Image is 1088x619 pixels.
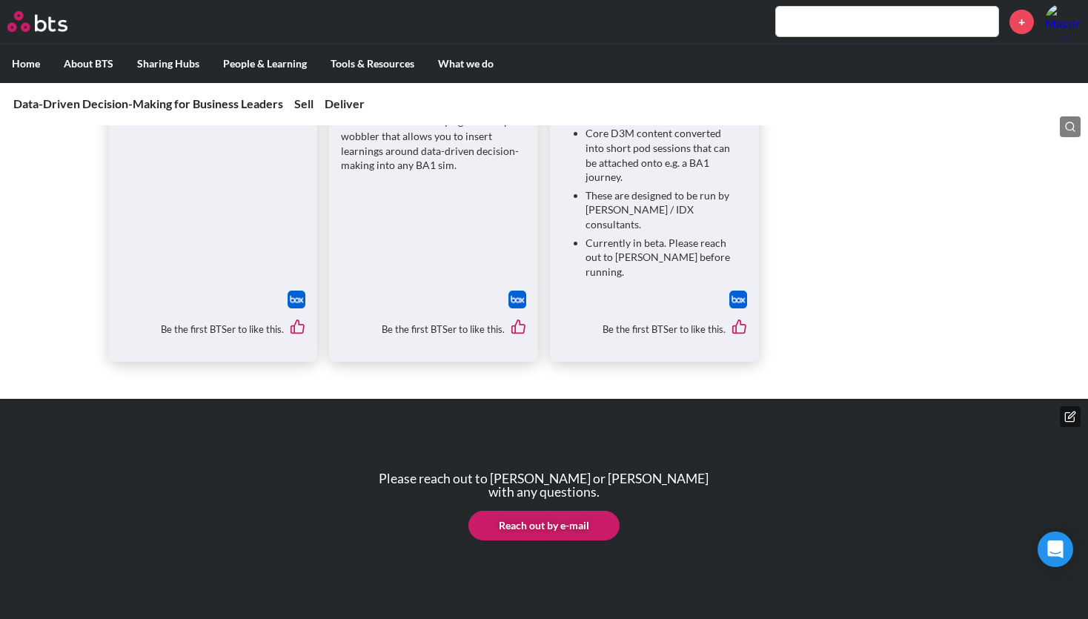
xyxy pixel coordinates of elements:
[319,44,426,83] label: Tools & Resources
[341,308,526,350] div: Be the first BTSer to like this.
[508,291,526,308] img: Box logo
[1009,10,1034,34] a: +
[294,96,314,110] a: Sell
[121,308,306,350] div: Be the first BTSer to like this.
[468,511,620,540] a: Reach out by e-mail
[586,236,735,279] li: Currently in beta. Please reach out to [PERSON_NAME] before running.
[13,96,283,110] a: Data-Driven Decision-Making for Business Leaders
[125,44,211,83] label: Sharing Hubs
[341,114,526,172] p: A modularized industry-agnostic super wobbler that allows you to insert learnings around data-dri...
[52,44,125,83] label: About BTS
[288,291,305,308] img: Box logo
[586,126,735,184] li: Core D3M content converted into short pod sessions that can be attached onto e.g. a BA1 journey.
[426,44,505,83] label: What we do
[288,291,305,308] a: Download file from Box
[562,308,747,350] div: Be the first BTSer to like this.
[325,96,365,110] a: Deliver
[7,11,95,32] a: Go home
[1045,4,1081,39] a: Profile
[1038,532,1073,567] div: Open Intercom Messenger
[1060,406,1081,427] button: Edit hero
[586,188,735,232] li: These are designed to be run by [PERSON_NAME] / IDX consultants.
[508,291,526,308] a: Download file from Box
[729,291,747,308] a: Download file from Box
[211,44,319,83] label: People & Learning
[7,11,67,32] img: BTS Logo
[1045,4,1081,39] img: Massimo Pernicone
[729,291,747,308] img: Box logo
[367,472,721,498] p: Please reach out to [PERSON_NAME] or [PERSON_NAME] with any questions.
